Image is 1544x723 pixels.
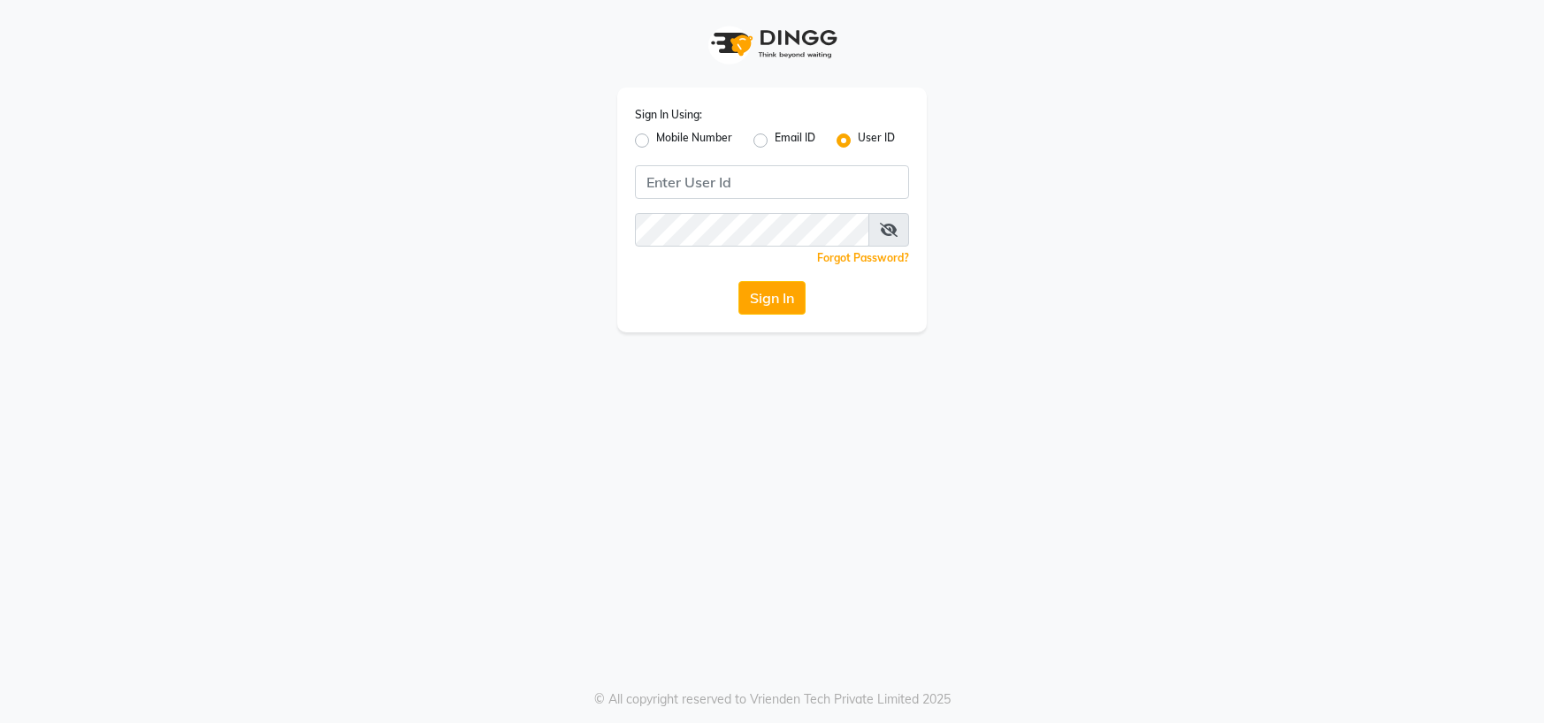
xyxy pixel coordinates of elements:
[635,165,909,199] input: Username
[701,18,843,70] img: logo1.svg
[858,130,895,151] label: User ID
[656,130,732,151] label: Mobile Number
[817,251,909,264] a: Forgot Password?
[635,213,869,247] input: Username
[775,130,815,151] label: Email ID
[635,107,702,123] label: Sign In Using:
[738,281,806,315] button: Sign In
